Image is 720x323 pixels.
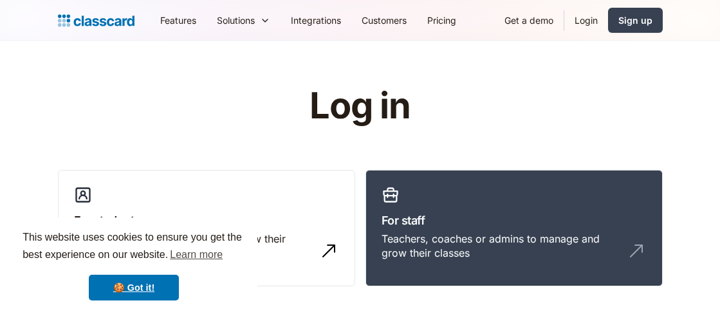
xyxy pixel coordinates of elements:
a: home [58,12,134,30]
a: learn more about cookies [168,245,225,264]
div: Solutions [207,6,281,35]
h3: For students [74,212,339,229]
a: Sign up [608,8,663,33]
div: Sign up [618,14,652,27]
a: Login [564,6,608,35]
div: Teachers, coaches or admins to manage and grow their classes [382,232,621,261]
div: cookieconsent [10,217,257,313]
h1: Log in [156,86,564,126]
a: dismiss cookie message [89,275,179,300]
a: Pricing [417,6,466,35]
a: For studentsStudents, parents or guardians to view their profile and manage bookings [58,170,355,287]
a: Features [150,6,207,35]
a: Integrations [281,6,351,35]
div: Solutions [217,14,255,27]
a: Customers [351,6,417,35]
a: For staffTeachers, coaches or admins to manage and grow their classes [365,170,663,287]
h3: For staff [382,212,647,229]
a: Get a demo [494,6,564,35]
span: This website uses cookies to ensure you get the best experience on our website. [23,230,245,264]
